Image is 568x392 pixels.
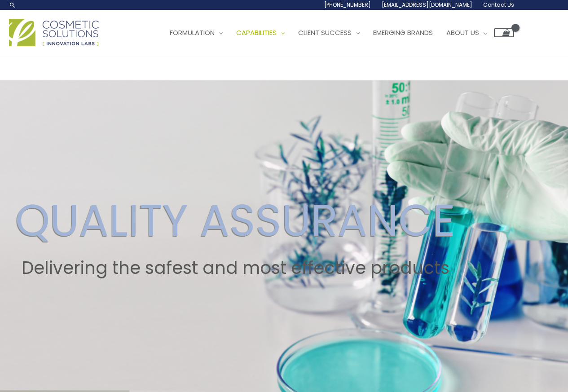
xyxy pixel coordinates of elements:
[291,19,366,46] a: Client Success
[324,1,371,9] span: [PHONE_NUMBER]
[15,194,455,247] h2: QUALITY ASSURANCE
[156,19,514,46] nav: Site Navigation
[229,19,291,46] a: Capabilities
[373,28,433,37] span: Emerging Brands
[483,1,514,9] span: Contact Us
[382,1,472,9] span: [EMAIL_ADDRESS][DOMAIN_NAME]
[440,19,494,46] a: About Us
[9,19,99,46] img: Cosmetic Solutions Logo
[446,28,479,37] span: About Us
[170,28,215,37] span: Formulation
[163,19,229,46] a: Formulation
[9,1,16,9] a: Search icon link
[494,28,514,37] a: View Shopping Cart, empty
[15,258,455,278] h2: Delivering the safest and most effective products
[298,28,352,37] span: Client Success
[366,19,440,46] a: Emerging Brands
[236,28,277,37] span: Capabilities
